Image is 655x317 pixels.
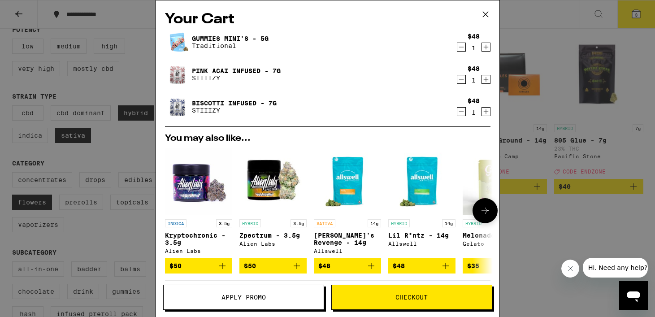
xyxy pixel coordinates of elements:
[192,67,281,74] a: Pink Acai Infused - 7g
[163,285,324,310] button: Apply Promo
[165,9,490,30] h2: Your Cart
[314,232,381,246] p: [PERSON_NAME]'s Revenge - 14g
[463,232,530,239] p: Melonade - 3.5g
[314,148,381,258] a: Open page for Jack's Revenge - 14g from Allswell
[165,232,232,246] p: Kryptochronic - 3.5g
[192,35,269,42] a: Gummies Mini's - 5g
[442,219,455,227] p: 14g
[468,65,480,72] div: $48
[388,232,455,239] p: Lil R*ntz - 14g
[318,262,330,269] span: $48
[239,232,307,239] p: Zpectrum - 3.5g
[463,148,530,215] img: Gelato - Melonade - 3.5g
[216,219,232,227] p: 3.5g
[388,241,455,247] div: Allswell
[393,262,405,269] span: $48
[468,97,480,104] div: $48
[165,258,232,274] button: Add to bag
[221,294,266,300] span: Apply Promo
[192,42,269,49] p: Traditional
[165,219,187,227] p: INDICA
[165,62,190,87] img: Pink Acai Infused - 7g
[169,262,182,269] span: $50
[388,148,455,215] img: Allswell - Lil R*ntz - 14g
[239,148,307,215] img: Alien Labs - Zpectrum - 3.5g
[314,219,335,227] p: SATIVA
[239,148,307,258] a: Open page for Zpectrum - 3.5g from Alien Labs
[165,134,490,143] h2: You may also like...
[481,43,490,52] button: Increment
[192,74,281,82] p: STIIIZY
[457,75,466,84] button: Decrement
[291,219,307,227] p: 3.5g
[467,262,479,269] span: $35
[192,107,277,114] p: STIIIZY
[165,148,232,258] a: Open page for Kryptochronic - 3.5g from Alien Labs
[468,33,480,40] div: $48
[457,43,466,52] button: Decrement
[239,258,307,274] button: Add to bag
[331,285,492,310] button: Checkout
[463,258,530,274] button: Add to bag
[368,219,381,227] p: 14g
[463,148,530,258] a: Open page for Melonade - 3.5g from Gelato
[463,241,530,247] div: Gelato
[314,258,381,274] button: Add to bag
[468,109,480,116] div: 1
[165,94,190,119] img: Biscotti Infused - 7g
[481,75,490,84] button: Increment
[165,248,232,254] div: Alien Labs
[239,241,307,247] div: Alien Labs
[388,148,455,258] a: Open page for Lil R*ntz - 14g from Allswell
[583,258,648,278] iframe: Message from company
[395,294,428,300] span: Checkout
[463,219,484,227] p: HYBRID
[619,281,648,310] iframe: Button to launch messaging window
[165,148,232,215] img: Alien Labs - Kryptochronic - 3.5g
[457,107,466,116] button: Decrement
[388,219,410,227] p: HYBRID
[481,107,490,116] button: Increment
[314,148,381,215] img: Allswell - Jack's Revenge - 14g
[561,260,579,278] iframe: Close message
[468,77,480,84] div: 1
[244,262,256,269] span: $50
[468,44,480,52] div: 1
[192,100,277,107] a: Biscotti Infused - 7g
[239,219,261,227] p: HYBRID
[388,258,455,274] button: Add to bag
[165,30,190,55] img: Gummies Mini's - 5g
[314,248,381,254] div: Allswell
